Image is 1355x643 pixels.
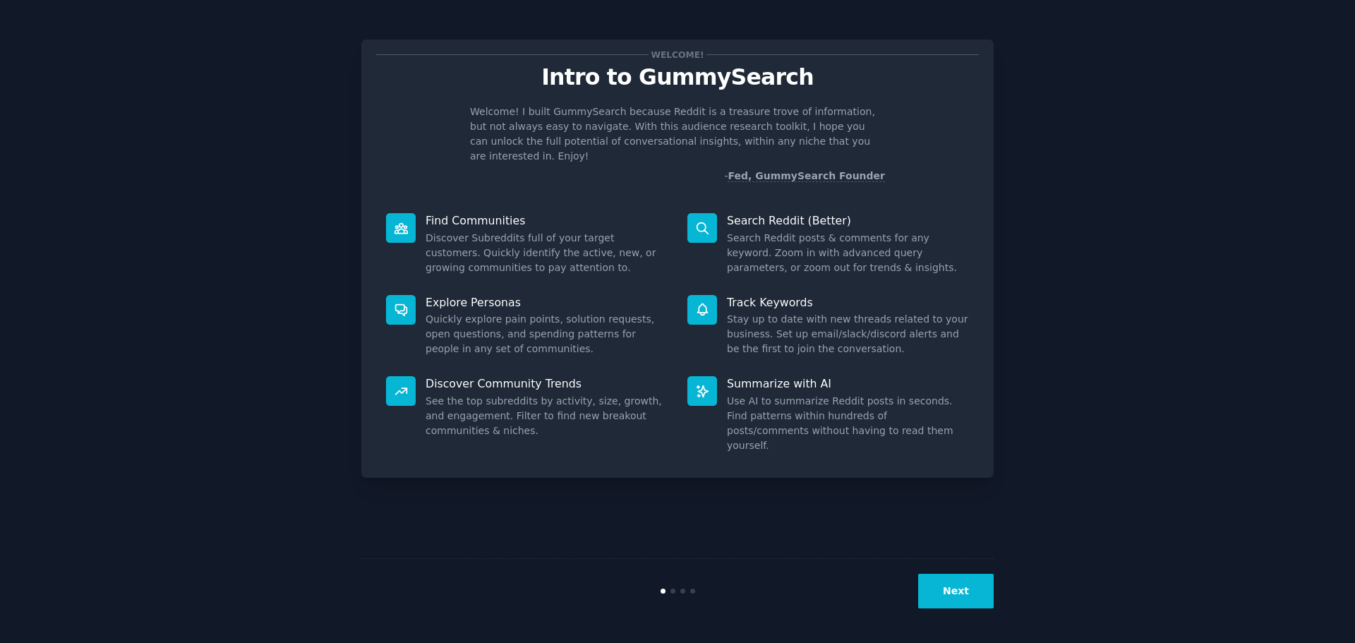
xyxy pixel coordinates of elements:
[724,169,885,184] div: -
[426,231,668,275] dd: Discover Subreddits full of your target customers. Quickly identify the active, new, or growing c...
[727,213,969,228] p: Search Reddit (Better)
[376,65,979,90] p: Intro to GummySearch
[728,170,885,182] a: Fed, GummySearch Founder
[426,312,668,356] dd: Quickly explore pain points, solution requests, open questions, and spending patterns for people ...
[727,312,969,356] dd: Stay up to date with new threads related to your business. Set up email/slack/discord alerts and ...
[426,295,668,310] p: Explore Personas
[727,231,969,275] dd: Search Reddit posts & comments for any keyword. Zoom in with advanced query parameters, or zoom o...
[918,574,994,608] button: Next
[727,295,969,310] p: Track Keywords
[426,213,668,228] p: Find Communities
[727,394,969,453] dd: Use AI to summarize Reddit posts in seconds. Find patterns within hundreds of posts/comments with...
[426,394,668,438] dd: See the top subreddits by activity, size, growth, and engagement. Filter to find new breakout com...
[649,47,706,62] span: Welcome!
[426,376,668,391] p: Discover Community Trends
[727,376,969,391] p: Summarize with AI
[470,104,885,164] p: Welcome! I built GummySearch because Reddit is a treasure trove of information, but not always ea...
